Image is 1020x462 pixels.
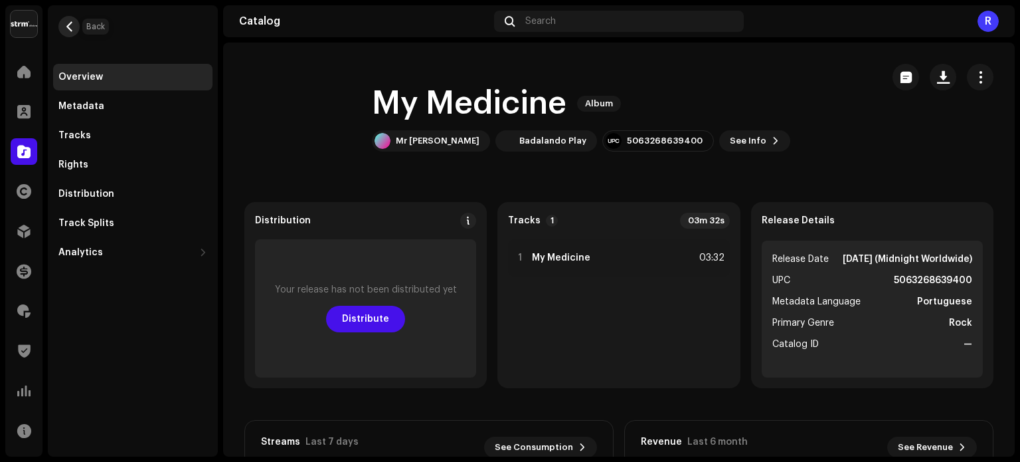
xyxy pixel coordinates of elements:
[305,437,359,447] div: Last 7 days
[772,294,861,310] span: Metadata Language
[53,152,212,178] re-m-nav-item: Rights
[261,437,300,447] div: Streams
[58,130,91,141] div: Tracks
[843,251,972,267] strong: [DATE] (Midnight Worldwide)
[532,253,590,263] strong: My Medicine
[772,273,790,289] span: UPC
[58,247,103,258] div: Analytics
[772,336,819,352] span: Catalog ID
[719,130,790,152] button: See Info
[730,128,766,154] span: See Info
[498,133,514,149] img: d1771cd6-028f-4512-88fe-2f61040ba66d
[577,96,621,112] span: Album
[546,215,558,227] p-badge: 1
[372,82,566,125] h1: My Medicine
[964,336,972,352] strong: —
[917,294,972,310] strong: Portuguese
[53,239,212,266] re-m-nav-dropdown: Analytics
[11,11,37,37] img: 408b884b-546b-4518-8448-1008f9c76b02
[58,101,104,112] div: Metadata
[519,136,586,146] div: Badalando Play
[484,437,597,458] button: See Consumption
[255,215,311,226] div: Distribution
[887,437,977,458] button: See Revenue
[396,136,479,146] div: Mr [PERSON_NAME]
[687,437,748,447] div: Last 6 month
[641,437,682,447] div: Revenue
[680,213,730,229] div: 03m 32s
[53,64,212,90] re-m-nav-item: Overview
[275,285,457,295] div: Your release has not been distributed yet
[762,215,835,226] strong: Release Details
[949,315,972,331] strong: Rock
[772,251,829,267] span: Release Date
[326,306,405,332] button: Distribute
[53,210,212,237] re-m-nav-item: Track Splits
[58,72,103,82] div: Overview
[342,306,389,332] span: Distribute
[53,122,212,149] re-m-nav-item: Tracks
[495,434,573,461] span: See Consumption
[53,93,212,120] re-m-nav-item: Metadata
[58,160,88,170] div: Rights
[58,189,114,199] div: Distribution
[525,16,556,27] span: Search
[695,250,724,266] div: 03:32
[898,434,953,461] span: See Revenue
[53,181,212,207] re-m-nav-item: Distribution
[977,11,999,32] div: R
[772,315,834,331] span: Primary Genre
[627,136,703,146] div: 5063268639400
[58,218,114,229] div: Track Splits
[508,215,541,226] strong: Tracks
[894,273,972,289] strong: 5063268639400
[239,16,489,27] div: Catalog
